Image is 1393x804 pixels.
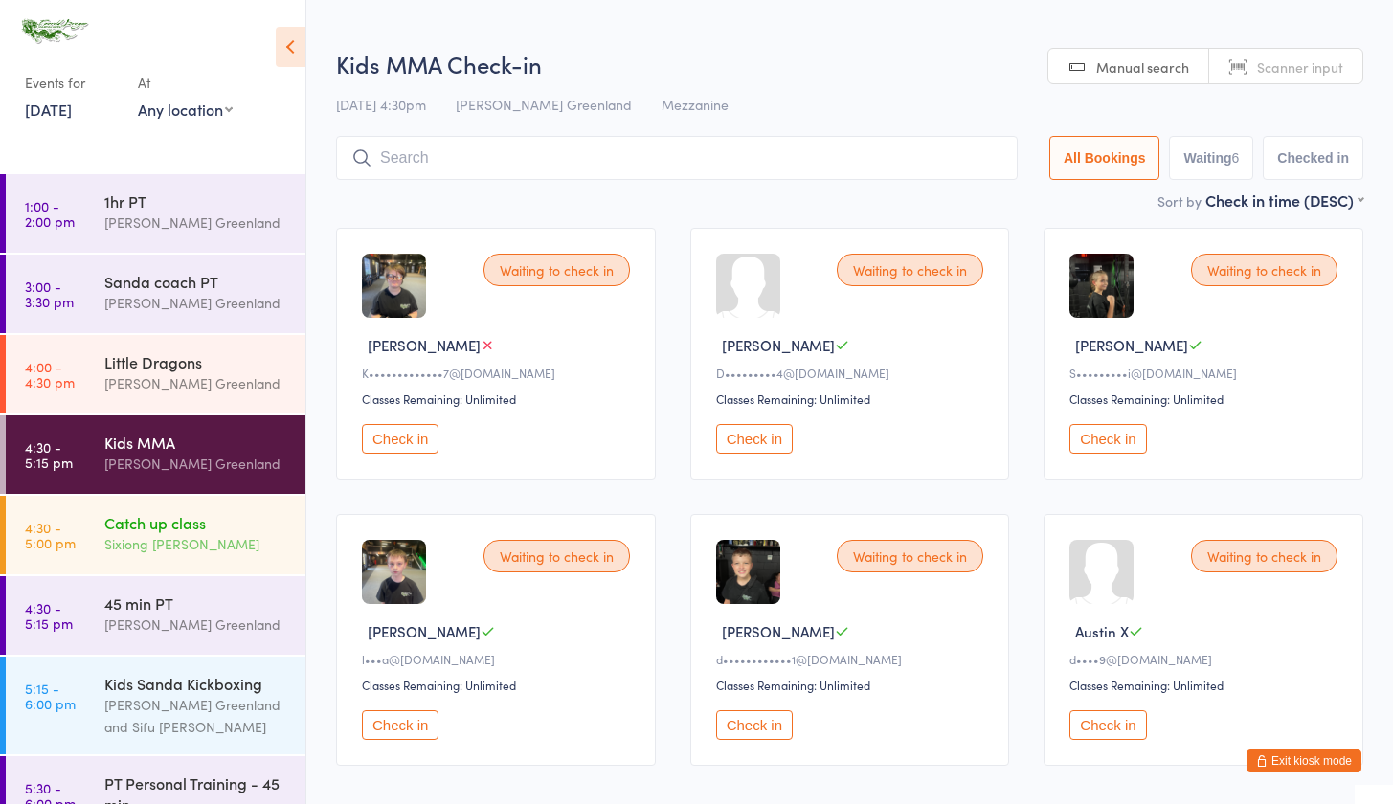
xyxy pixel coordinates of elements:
[1157,191,1202,211] label: Sort by
[6,335,305,413] a: 4:00 -4:30 pmLittle Dragons[PERSON_NAME] Greenland
[837,540,983,572] div: Waiting to check in
[716,540,780,604] img: image1740379963.png
[104,533,289,555] div: Sixiong [PERSON_NAME]
[336,95,426,114] span: [DATE] 4:30pm
[104,592,289,614] div: 45 min PT
[1247,749,1361,772] button: Exit kiosk mode
[104,694,289,738] div: [PERSON_NAME] Greenland and Sifu [PERSON_NAME]
[104,351,289,372] div: Little Dragons
[1069,391,1343,407] div: Classes Remaining: Unlimited
[6,415,305,494] a: 4:30 -5:15 pmKids MMA[PERSON_NAME] Greenland
[25,67,119,99] div: Events for
[25,600,73,631] time: 4:30 - 5:15 pm
[362,424,438,454] button: Check in
[1069,424,1146,454] button: Check in
[362,651,636,667] div: l•••a@[DOMAIN_NAME]
[25,99,72,120] a: [DATE]
[336,136,1018,180] input: Search
[1232,150,1240,166] div: 6
[662,95,729,114] span: Mezzanine
[368,621,481,641] span: [PERSON_NAME]
[362,710,438,740] button: Check in
[1069,254,1134,318] img: image1740379876.png
[25,681,76,711] time: 5:15 - 6:00 pm
[25,520,76,550] time: 4:30 - 5:00 pm
[716,365,990,381] div: D•••••••••4@[DOMAIN_NAME]
[104,271,289,292] div: Sanda coach PT
[1205,190,1363,211] div: Check in time (DESC)
[6,576,305,655] a: 4:30 -5:15 pm45 min PT[PERSON_NAME] Greenland
[104,190,289,212] div: 1hr PT
[362,254,426,318] img: image1724652668.png
[483,540,630,572] div: Waiting to check in
[1263,136,1363,180] button: Checked in
[336,48,1363,79] h2: Kids MMA Check-in
[483,254,630,286] div: Waiting to check in
[1069,710,1146,740] button: Check in
[25,359,75,390] time: 4:00 - 4:30 pm
[1096,57,1189,77] span: Manual search
[1169,136,1253,180] button: Waiting6
[722,621,835,641] span: [PERSON_NAME]
[1075,335,1188,355] span: [PERSON_NAME]
[716,424,793,454] button: Check in
[1191,540,1337,572] div: Waiting to check in
[368,335,481,355] span: [PERSON_NAME]
[1049,136,1160,180] button: All Bookings
[104,453,289,475] div: [PERSON_NAME] Greenland
[1069,365,1343,381] div: S•••••••••i@[DOMAIN_NAME]
[1191,254,1337,286] div: Waiting to check in
[716,677,990,693] div: Classes Remaining: Unlimited
[716,710,793,740] button: Check in
[104,673,289,694] div: Kids Sanda Kickboxing
[1069,651,1343,667] div: d••••9@[DOMAIN_NAME]
[19,14,91,48] img: Emerald Dragon Martial Arts Pty Ltd
[1257,57,1343,77] span: Scanner input
[362,365,636,381] div: K•••••••••••••7@[DOMAIN_NAME]
[6,255,305,333] a: 3:00 -3:30 pmSanda coach PT[PERSON_NAME] Greenland
[138,99,233,120] div: Any location
[456,95,632,114] span: [PERSON_NAME] Greenland
[104,512,289,533] div: Catch up class
[104,372,289,394] div: [PERSON_NAME] Greenland
[104,432,289,453] div: Kids MMA
[25,279,74,309] time: 3:00 - 3:30 pm
[104,614,289,636] div: [PERSON_NAME] Greenland
[722,335,835,355] span: [PERSON_NAME]
[362,540,426,604] img: image1724652871.png
[6,174,305,253] a: 1:00 -2:00 pm1hr PT[PERSON_NAME] Greenland
[1075,621,1129,641] span: Austin X
[837,254,983,286] div: Waiting to check in
[362,391,636,407] div: Classes Remaining: Unlimited
[25,198,75,229] time: 1:00 - 2:00 pm
[138,67,233,99] div: At
[6,496,305,574] a: 4:30 -5:00 pmCatch up classSixiong [PERSON_NAME]
[104,212,289,234] div: [PERSON_NAME] Greenland
[6,657,305,754] a: 5:15 -6:00 pmKids Sanda Kickboxing[PERSON_NAME] Greenland and Sifu [PERSON_NAME]
[362,677,636,693] div: Classes Remaining: Unlimited
[716,651,990,667] div: d••••••••••••1@[DOMAIN_NAME]
[716,391,990,407] div: Classes Remaining: Unlimited
[25,439,73,470] time: 4:30 - 5:15 pm
[104,292,289,314] div: [PERSON_NAME] Greenland
[1069,677,1343,693] div: Classes Remaining: Unlimited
